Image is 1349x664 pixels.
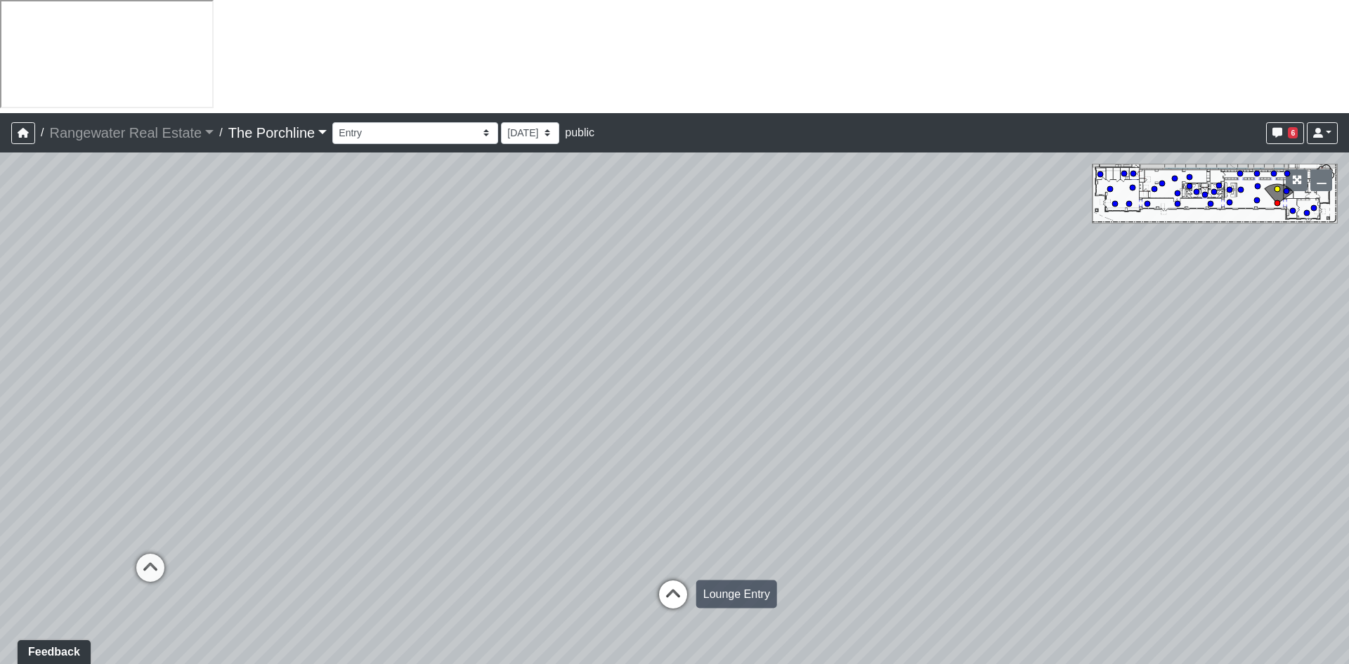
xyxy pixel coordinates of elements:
span: public [565,126,594,138]
span: / [214,119,228,147]
a: The Porchline [228,119,327,147]
div: Lounge Entry [696,580,777,608]
span: 6 [1288,127,1298,138]
a: Rangewater Real Estate [49,119,214,147]
span: / [35,119,49,147]
button: 6 [1266,122,1304,144]
iframe: Ybug feedback widget [11,636,93,664]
